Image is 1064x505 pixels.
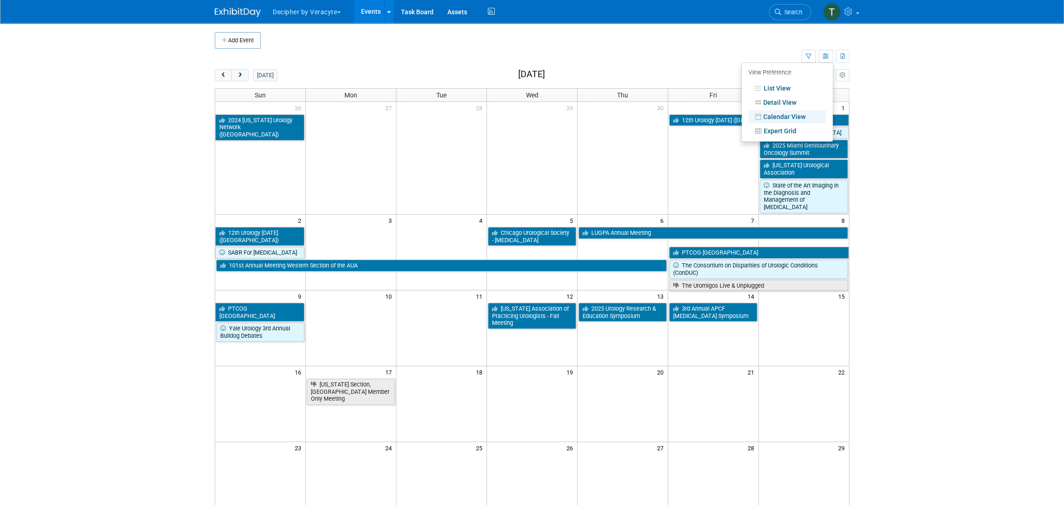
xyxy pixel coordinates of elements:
[656,442,668,454] span: 27
[231,69,248,81] button: next
[566,102,577,113] span: 29
[578,303,667,322] a: 2025 Urology Research & Education Symposium
[669,114,849,126] a: 12th Urology [DATE] ([GEOGRAPHIC_DATA])
[747,442,758,454] span: 28
[478,215,486,226] span: 4
[384,366,396,378] span: 17
[215,114,304,141] a: 2024 [US_STATE] Urology Network ([GEOGRAPHIC_DATA])
[841,102,849,113] span: 1
[747,366,758,378] span: 21
[760,140,848,159] a: 2025 Miami Genitourinary Oncology Summit
[388,215,396,226] span: 3
[216,260,667,272] a: 101st Annual Meeting Western Section of the AUA
[215,69,232,81] button: prev
[837,442,849,454] span: 29
[837,290,849,302] span: 15
[659,215,668,226] span: 6
[749,66,826,80] div: View Preference:
[518,69,545,79] h2: [DATE]
[669,303,757,322] a: 3rd Annual APCF [MEDICAL_DATA] Symposium
[384,442,396,454] span: 24
[656,290,668,302] span: 13
[488,227,576,246] a: Chicago Urological Society - [MEDICAL_DATA]
[566,442,577,454] span: 26
[669,260,848,278] a: The Consortium on Disparities of Urologic Conditions (ConDUC)
[669,247,849,259] a: PTCOG [GEOGRAPHIC_DATA]
[760,159,848,178] a: [US_STATE] Urological Association
[841,215,849,226] span: 8
[749,96,826,109] a: Detail View
[475,366,486,378] span: 18
[709,91,717,99] span: Fri
[569,215,577,226] span: 5
[566,290,577,302] span: 12
[835,69,849,81] button: myCustomButton
[384,102,396,113] span: 27
[747,290,758,302] span: 14
[837,366,849,378] span: 22
[769,4,811,20] a: Search
[475,442,486,454] span: 25
[781,9,802,16] span: Search
[578,227,848,239] a: LUGPA Annual Meeting
[656,102,668,113] span: 30
[617,91,628,99] span: Thu
[344,91,357,99] span: Mon
[656,366,668,378] span: 20
[307,379,395,405] a: [US_STATE] Section, [GEOGRAPHIC_DATA] Member Only Meeting
[526,91,538,99] span: Wed
[823,3,841,21] img: Tony Alvarado
[216,323,304,341] a: Yale Urology 3rd Annual Bulldog Debates
[215,247,304,259] a: SABR For [MEDICAL_DATA]
[294,102,305,113] span: 26
[253,69,277,81] button: [DATE]
[749,82,826,95] a: List View
[384,290,396,302] span: 10
[669,280,848,292] a: The Uromigos Live & Unplugged
[436,91,446,99] span: Tue
[839,73,845,79] i: Personalize Calendar
[215,32,261,49] button: Add Event
[488,303,576,329] a: [US_STATE] Association of Practicing Urologists - Fall Meeting
[749,125,826,137] a: Expert Grid
[215,303,304,322] a: PTCOG [GEOGRAPHIC_DATA]
[566,366,577,378] span: 19
[215,227,304,246] a: 12th Urology [DATE] ([GEOGRAPHIC_DATA])
[760,180,848,213] a: State of the Art Imaging in the Diagnosis and Management of [MEDICAL_DATA]
[750,215,758,226] span: 7
[475,290,486,302] span: 11
[749,110,826,123] a: Calendar View
[255,91,266,99] span: Sun
[294,366,305,378] span: 16
[297,290,305,302] span: 9
[215,8,261,17] img: ExhibitDay
[475,102,486,113] span: 28
[297,215,305,226] span: 2
[294,442,305,454] span: 23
